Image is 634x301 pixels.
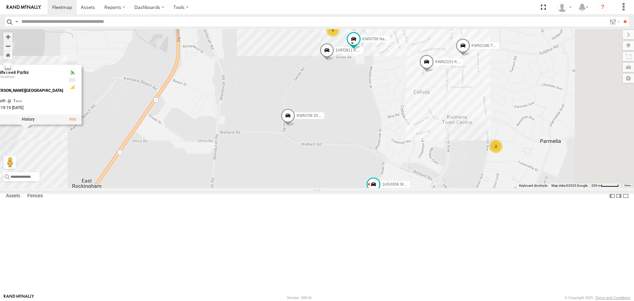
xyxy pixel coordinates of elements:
[297,114,352,118] span: KWN709 2001093 Ford Ranger
[472,44,518,48] span: KWN2180 Toro EV Mower
[616,191,622,201] label: Dock Summary Table to the Right
[565,296,630,300] div: © Copyright 2025 -
[68,77,76,83] div: No voltage information received from this device.
[287,296,312,300] div: Version: 308.01
[551,184,587,187] span: Map data ©2025 Google
[69,117,76,122] a: View Asset Details
[624,184,631,187] a: Terms (opens in new tab)
[382,182,412,187] span: 1HSX656 Mower
[597,2,608,13] i: ?
[68,70,76,76] div: Valid GPS Fix
[622,191,629,201] label: Hide Summary Table
[3,51,13,59] button: Zoom Home
[519,183,547,188] button: Keyboard shortcuts
[22,117,35,122] label: View Asset History
[489,140,503,153] div: 2
[7,5,41,10] img: rand-logo.svg
[362,37,403,41] span: KWN709 Natural Areas
[326,23,339,37] div: 5
[3,192,23,201] label: Assets
[6,99,22,103] span: 1
[24,192,46,201] label: Fences
[623,74,634,83] label: Map Settings
[68,85,76,90] div: GSM Signal = 3
[335,48,380,53] span: 1HPD911 Kubota Tractor
[609,191,616,201] label: Dock Summary Table to the Left
[607,17,621,26] label: Search Filter Options
[4,294,34,301] a: Visit our Website
[3,41,13,51] button: Zoom out
[591,184,601,187] span: 200 m
[3,32,13,41] button: Zoom in
[555,2,574,12] div: Joseph Girod
[595,296,630,300] a: Terms and Conditions
[14,17,19,26] label: Search Query
[435,59,462,64] span: KWN2151 KAP
[3,63,13,72] label: Measure
[589,183,621,188] button: Map Scale: 200 m per 50 pixels
[3,156,17,169] button: Drag Pegman onto the map to open Street View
